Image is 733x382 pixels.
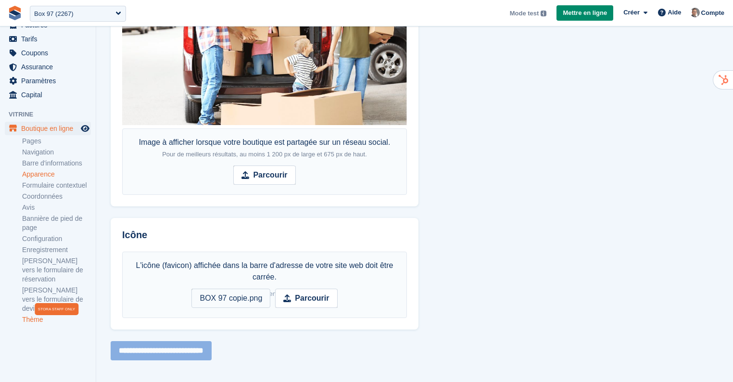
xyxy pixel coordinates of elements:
a: Thème [22,315,91,324]
a: Apparence [22,170,91,179]
img: stora-icon-8386f47178a22dfd0bd8f6a31ec36ba5ce8667c1dd55bd0f319d3a0aa187defe.svg [8,6,22,20]
h2: Icône [122,229,407,241]
strong: Parcourir [295,293,329,304]
a: Bannière de pied de page [22,214,91,232]
a: Avis [22,203,91,212]
span: Compte [701,8,724,18]
strong: Parcourir [253,169,287,181]
span: Assurance [21,60,79,74]
a: Formulaire contextuel [22,181,91,190]
span: Aide [668,8,681,17]
a: Mettre en ligne [556,5,613,21]
a: menu [5,88,91,102]
a: Coordonnées [22,192,91,201]
a: [PERSON_NAME] vers le formulaire de devis [22,286,91,313]
span: Créer [623,8,640,17]
span: Mode test [510,9,539,18]
span: Pour de meilleurs résultats, au moins 1 200 px de large et 675 px de haut. [162,151,367,158]
img: Sebastien Bonnier [690,8,700,17]
div: L'icône (favicon) affichée dans la barre d'adresse de votre site web doit être carrée. [127,260,402,283]
a: [PERSON_NAME] vers le formulaire de réservation [22,256,91,284]
a: menu [5,46,91,60]
a: menu [5,60,91,74]
div: Image à afficher lorsque votre boutique est partagée sur un réseau social. [139,137,391,160]
a: menu [5,32,91,46]
span: Vitrine [9,110,96,119]
a: Boutique d'aperçu [79,123,91,134]
span: Mettre en ligne [563,8,607,18]
span: Tarifs [21,32,79,46]
a: Configuration [22,234,91,243]
a: Enregistrement [22,245,91,255]
span: Capital [21,88,79,102]
span: Boutique en ligne [21,122,79,135]
span: BOX 97 copie.png [191,289,270,308]
a: Barre d'informations [22,159,91,168]
a: menu [5,122,91,135]
a: menu [5,74,91,88]
span: Coupons [21,46,79,60]
img: icon-info-grey-7440780725fd019a000dd9b08b2336e03edf1995a4989e88bcd33f0948082b44.svg [541,11,546,16]
div: Box 97 (2267) [34,9,74,19]
a: Navigation [22,148,91,157]
span: Paramètres [21,74,79,88]
a: Pages [22,137,91,146]
input: Parcourir [233,166,295,185]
